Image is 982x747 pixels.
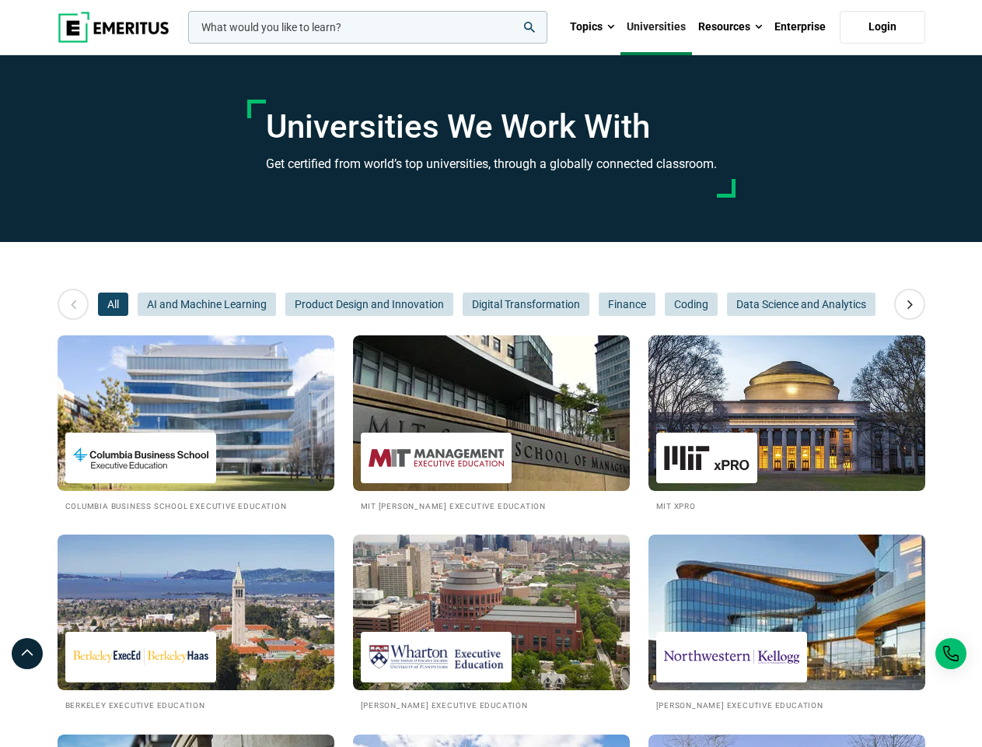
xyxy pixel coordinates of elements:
img: Universities We Work With [58,535,334,690]
a: Universities We Work With MIT Sloan Executive Education MIT [PERSON_NAME] Executive Education [353,335,630,512]
a: Universities We Work With Berkeley Executive Education Berkeley Executive Education [58,535,334,711]
h1: Universities We Work With [266,107,717,146]
a: Universities We Work With MIT xPRO MIT xPRO [648,335,925,512]
button: Product Design and Innovation [285,293,453,316]
img: MIT Sloan Executive Education [369,440,504,475]
a: Universities We Work With Wharton Executive Education [PERSON_NAME] Executive Education [353,535,630,711]
button: Digital Transformation [463,293,589,316]
button: Finance [599,293,655,316]
button: All [98,293,128,316]
a: Login [840,11,925,44]
img: Universities We Work With [648,535,925,690]
button: Coding [665,293,718,316]
button: AI and Machine Learning [138,293,276,316]
img: MIT xPRO [664,440,750,475]
h2: Columbia Business School Executive Education [65,499,327,512]
h2: MIT xPRO [656,499,917,512]
img: Columbia Business School Executive Education [73,440,208,475]
img: Universities We Work With [648,335,925,491]
img: Universities We Work With [58,335,334,491]
img: Kellogg Executive Education [664,640,799,675]
h2: Berkeley Executive Education [65,698,327,711]
h2: MIT [PERSON_NAME] Executive Education [361,499,622,512]
h2: [PERSON_NAME] Executive Education [656,698,917,711]
h3: Get certified from world’s top universities, through a globally connected classroom. [266,154,717,174]
a: Universities We Work With Kellogg Executive Education [PERSON_NAME] Executive Education [648,535,925,711]
input: woocommerce-product-search-field-0 [188,11,547,44]
h2: [PERSON_NAME] Executive Education [361,698,622,711]
img: Universities We Work With [353,535,630,690]
button: Data Science and Analytics [727,293,875,316]
img: Berkeley Executive Education [73,640,208,675]
img: Universities We Work With [353,335,630,491]
a: Universities We Work With Columbia Business School Executive Education Columbia Business School E... [58,335,334,512]
img: Wharton Executive Education [369,640,504,675]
